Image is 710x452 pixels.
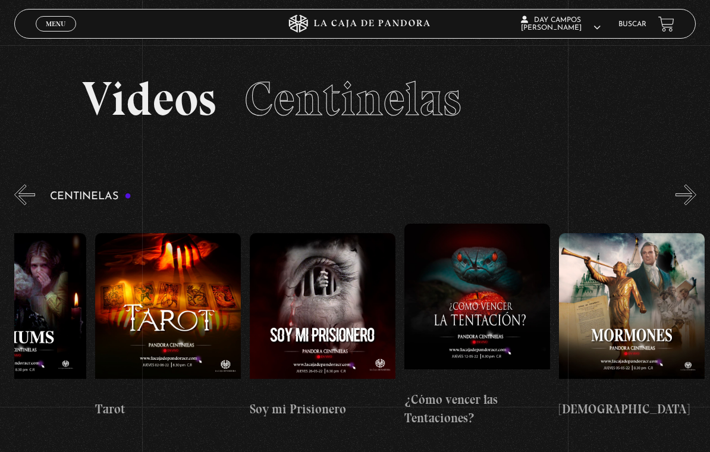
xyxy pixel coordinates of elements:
a: Soy mi Prisionero [250,214,395,437]
h4: Soy mi Prisionero [250,400,395,419]
span: Menu [46,20,65,27]
a: Tarot [95,214,241,437]
h2: Videos [82,75,627,123]
a: Buscar [618,21,646,28]
h4: [DEMOGRAPHIC_DATA] [559,400,705,419]
span: Centinelas [244,70,461,127]
a: ¿Cómo vencer las Tentaciones? [404,214,550,437]
button: Next [676,184,696,205]
h3: Centinelas [50,191,131,202]
h4: ¿Cómo vencer las Tentaciones? [404,390,550,428]
a: View your shopping cart [658,16,674,32]
span: Day Campos [PERSON_NAME] [521,17,601,32]
h4: Tarot [95,400,241,419]
span: Cerrar [42,30,70,39]
button: Previous [14,184,35,205]
a: [DEMOGRAPHIC_DATA] [559,214,705,437]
